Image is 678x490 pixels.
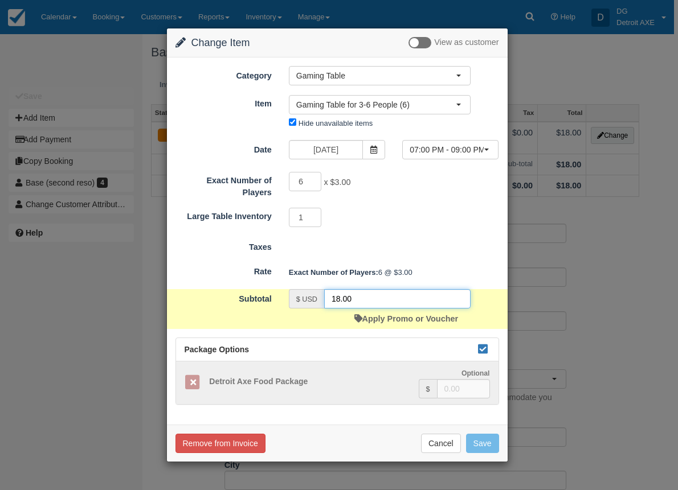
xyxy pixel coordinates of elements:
span: Gaming Table for 3-6 People (6) [296,99,456,110]
label: Subtotal [167,289,280,305]
div: 6 @ $3.00 [280,263,508,282]
button: Gaming Table [289,66,471,85]
span: Gaming Table [296,70,456,81]
small: $ [426,385,430,393]
input: Exact Number of Players [289,172,322,191]
button: Gaming Table for 3-6 People (6) [289,95,471,114]
label: Taxes [167,237,280,253]
label: Rate [167,262,280,278]
span: x $3.00 [324,178,350,187]
label: Large Table Inventory [167,207,280,223]
span: 07:00 PM - 09:00 PM [410,144,484,155]
label: Date [167,140,280,156]
label: Exact Number of Players [167,171,280,198]
label: Item [167,94,280,110]
strong: Exact Number of Players [289,268,378,277]
a: Detroit Axe Food Package Optional $ [176,361,499,404]
label: Category [167,66,280,82]
button: Cancel [421,434,461,453]
button: Remove from Invoice [175,434,266,453]
small: $ USD [296,295,317,303]
a: Apply Promo or Voucher [354,314,458,323]
strong: Optional [461,369,490,377]
h5: Detroit Axe Food Package [201,377,418,386]
span: Package Options [185,345,250,354]
span: Change Item [191,37,250,48]
span: View as customer [434,38,499,47]
button: Save [466,434,499,453]
button: 07:00 PM - 09:00 PM [402,140,499,159]
label: Hide unavailable items [299,119,373,127]
input: Large Table Inventory [289,208,322,227]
